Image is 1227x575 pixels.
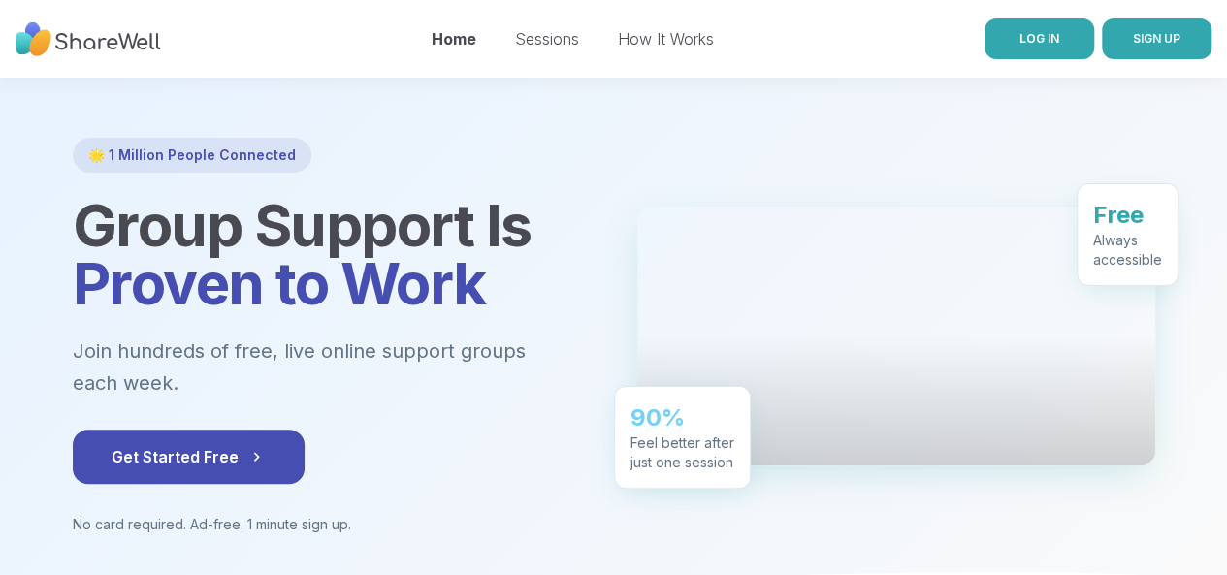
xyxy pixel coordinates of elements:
[630,402,734,433] div: 90%
[73,196,591,312] h1: Group Support Is
[515,29,579,48] a: Sessions
[1093,200,1162,231] div: Free
[112,445,266,468] span: Get Started Free
[1102,18,1211,59] button: SIGN UP
[1133,31,1180,46] span: SIGN UP
[618,29,714,48] a: How It Works
[432,29,476,48] a: Home
[73,430,305,484] button: Get Started Free
[985,18,1094,59] a: LOG IN
[1019,31,1059,46] span: LOG IN
[73,248,486,318] span: Proven to Work
[16,13,161,66] img: ShareWell Nav Logo
[73,335,591,399] p: Join hundreds of free, live online support groups each week.
[73,138,311,173] div: 🌟 1 Million People Connected
[630,433,734,472] div: Feel better after just one session
[73,515,591,534] p: No card required. Ad-free. 1 minute sign up.
[1093,231,1162,270] div: Always accessible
